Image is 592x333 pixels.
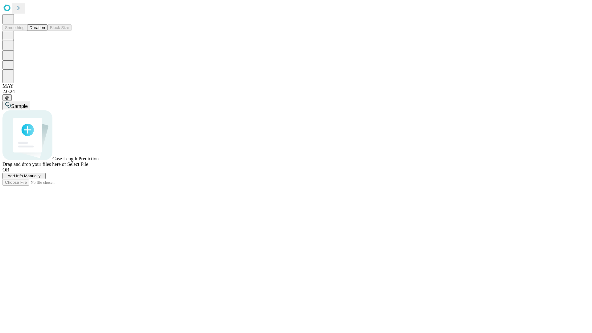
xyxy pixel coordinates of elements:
[11,104,28,109] span: Sample
[2,162,66,167] span: Drag and drop your files here or
[27,24,47,31] button: Duration
[2,173,46,179] button: Add Info Manually
[47,24,72,31] button: Block Size
[2,167,9,172] span: OR
[8,174,41,178] span: Add Info Manually
[2,101,30,110] button: Sample
[2,83,590,89] div: MAY
[2,24,27,31] button: Smoothing
[5,95,9,100] span: @
[2,89,590,94] div: 2.0.241
[2,94,12,101] button: @
[67,162,88,167] span: Select File
[52,156,99,161] span: Case Length Prediction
